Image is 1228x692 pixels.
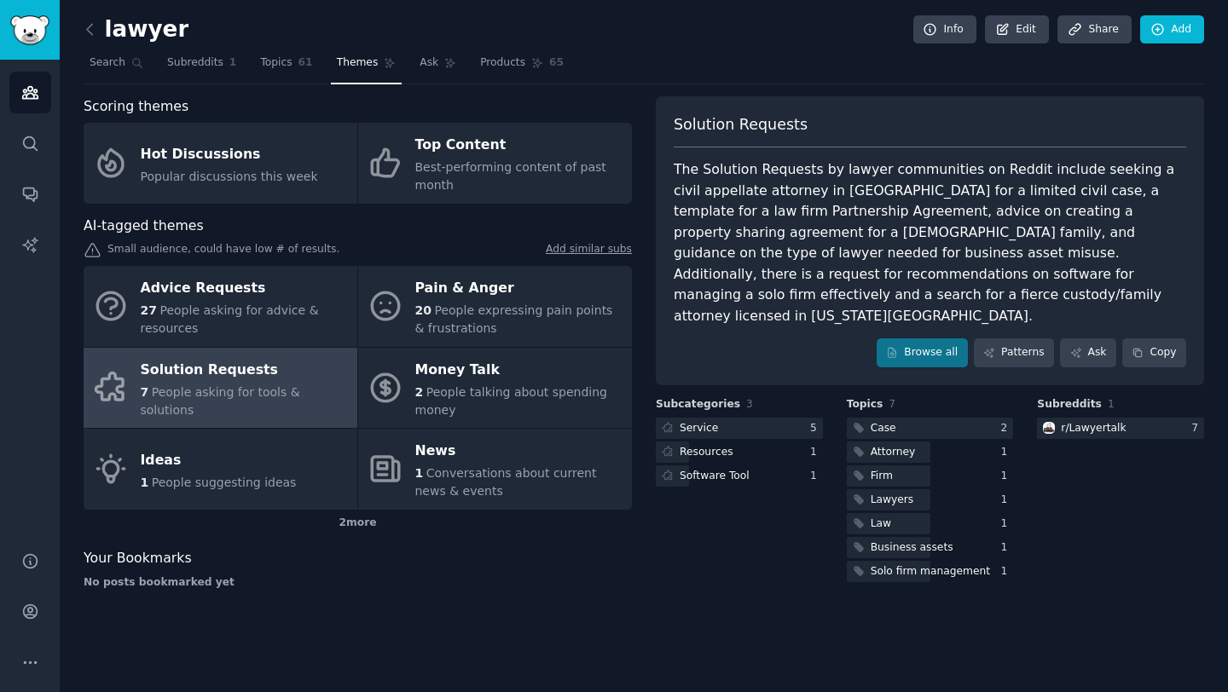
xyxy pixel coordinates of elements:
[546,242,632,260] a: Add similar subs
[871,445,916,460] div: Attorney
[1057,15,1131,44] a: Share
[415,356,623,383] div: Money Talk
[656,397,740,412] span: Subcategories
[141,303,157,317] span: 27
[1191,421,1204,436] div: 7
[84,216,204,237] span: AI-tagged themes
[1001,493,1014,508] div: 1
[84,548,192,569] span: Your Bookmarks
[1043,422,1055,434] img: Lawyertalk
[889,398,895,410] span: 7
[337,55,379,71] span: Themes
[141,170,318,183] span: Popular discussions this week
[656,465,823,487] a: Software Tool1
[415,385,607,417] span: People talking about spending money
[358,123,632,204] a: Top ContentBest-performing content of past month
[1060,338,1116,367] a: Ask
[680,445,733,460] div: Resources
[746,398,753,410] span: 3
[810,421,823,436] div: 5
[152,476,297,489] span: People suggesting ideas
[414,49,462,84] a: Ask
[847,465,1014,487] a: Firm1
[674,159,1186,326] div: The Solution Requests by lawyer communities on Reddit include seeking a civil appellate attorney ...
[656,418,823,439] a: Service5
[415,275,623,303] div: Pain & Anger
[331,49,403,84] a: Themes
[141,385,149,399] span: 7
[415,303,613,335] span: People expressing pain points & frustrations
[871,516,891,532] div: Law
[141,385,300,417] span: People asking for tools & solutions
[810,445,823,460] div: 1
[877,338,968,367] a: Browse all
[298,55,313,71] span: 61
[913,15,976,44] a: Info
[415,385,424,399] span: 2
[415,160,606,192] span: Best-performing content of past month
[84,510,632,537] div: 2 more
[358,266,632,347] a: Pain & Anger20People expressing pain points & frustrations
[141,476,149,489] span: 1
[358,429,632,510] a: News1Conversations about current news & events
[415,132,623,159] div: Top Content
[84,49,149,84] a: Search
[415,438,623,465] div: News
[358,348,632,429] a: Money Talk2People talking about spending money
[871,493,914,508] div: Lawyers
[84,348,357,429] a: Solution Requests7People asking for tools & solutions
[254,49,318,84] a: Topics61
[84,242,632,260] div: Small audience, could have low # of results.
[847,537,1014,558] a: Business assets1
[10,15,49,45] img: GummySearch logo
[420,55,438,71] span: Ask
[847,441,1014,463] a: Attorney1
[84,96,188,118] span: Scoring themes
[84,429,357,510] a: Ideas1People suggesting ideas
[141,275,349,303] div: Advice Requests
[415,466,597,498] span: Conversations about current news & events
[1001,516,1014,532] div: 1
[847,489,1014,510] a: Lawyers1
[674,114,808,136] span: Solution Requests
[141,303,319,335] span: People asking for advice & resources
[84,575,632,591] div: No posts bookmarked yet
[680,421,718,436] div: Service
[680,469,750,484] div: Software Tool
[141,447,297,474] div: Ideas
[480,55,525,71] span: Products
[1037,397,1102,412] span: Subreddits
[1001,421,1014,436] div: 2
[871,469,893,484] div: Firm
[871,564,991,580] div: Solo firm management
[1061,421,1126,436] div: r/ Lawyertalk
[229,55,237,71] span: 1
[985,15,1049,44] a: Edit
[847,418,1014,439] a: Case2
[871,421,896,436] div: Case
[847,513,1014,534] a: Law1
[141,356,349,383] div: Solution Requests
[847,397,883,412] span: Topics
[847,561,1014,582] a: Solo firm management1
[1122,338,1186,367] button: Copy
[656,441,823,463] a: Resources1
[260,55,292,71] span: Topics
[167,55,223,71] span: Subreddits
[161,49,242,84] a: Subreddits1
[1001,445,1014,460] div: 1
[415,466,424,480] span: 1
[90,55,125,71] span: Search
[974,338,1054,367] a: Patterns
[871,540,953,556] div: Business assets
[810,469,823,484] div: 1
[141,141,318,168] div: Hot Discussions
[84,16,188,43] h2: lawyer
[474,49,570,84] a: Products65
[415,303,432,317] span: 20
[1001,540,1014,556] div: 1
[1001,564,1014,580] div: 1
[1001,469,1014,484] div: 1
[1140,15,1204,44] a: Add
[84,266,357,347] a: Advice Requests27People asking for advice & resources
